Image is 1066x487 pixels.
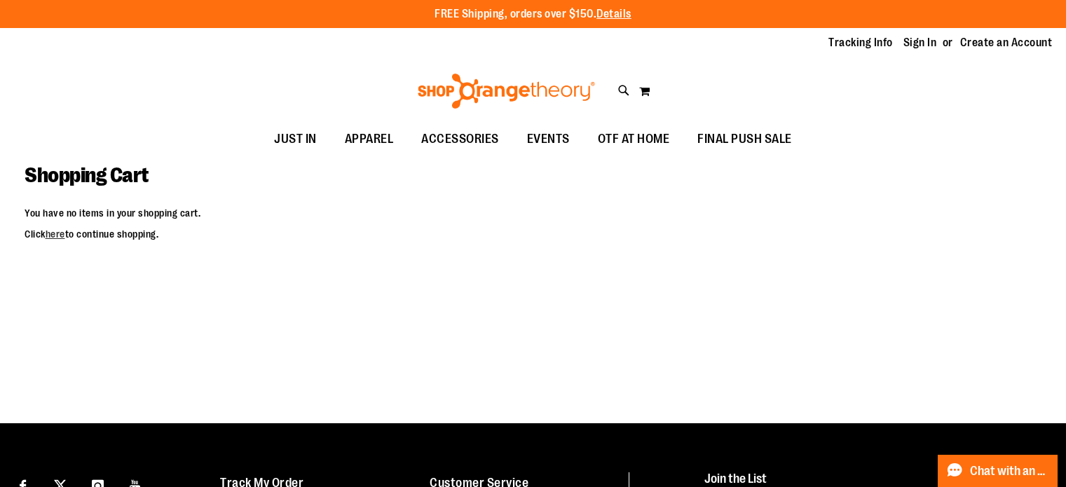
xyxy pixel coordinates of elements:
a: Tracking Info [828,35,893,50]
a: JUST IN [260,123,331,156]
span: JUST IN [274,123,317,155]
a: OTF AT HOME [584,123,684,156]
a: Sign In [903,35,937,50]
a: here [46,228,65,240]
a: ACCESSORIES [407,123,513,156]
span: ACCESSORIES [421,123,499,155]
p: FREE Shipping, orders over $150. [435,6,631,22]
span: Chat with an Expert [970,465,1049,478]
a: FINAL PUSH SALE [683,123,806,156]
span: APPAREL [345,123,394,155]
a: EVENTS [513,123,584,156]
span: FINAL PUSH SALE [697,123,792,155]
p: Click to continue shopping. [25,227,1041,241]
p: You have no items in your shopping cart. [25,206,1041,220]
span: OTF AT HOME [598,123,670,155]
span: Shopping Cart [25,163,149,187]
a: APPAREL [331,123,408,156]
img: Shop Orangetheory [416,74,597,109]
button: Chat with an Expert [938,455,1058,487]
span: EVENTS [527,123,570,155]
a: Details [596,8,631,20]
a: Create an Account [960,35,1053,50]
